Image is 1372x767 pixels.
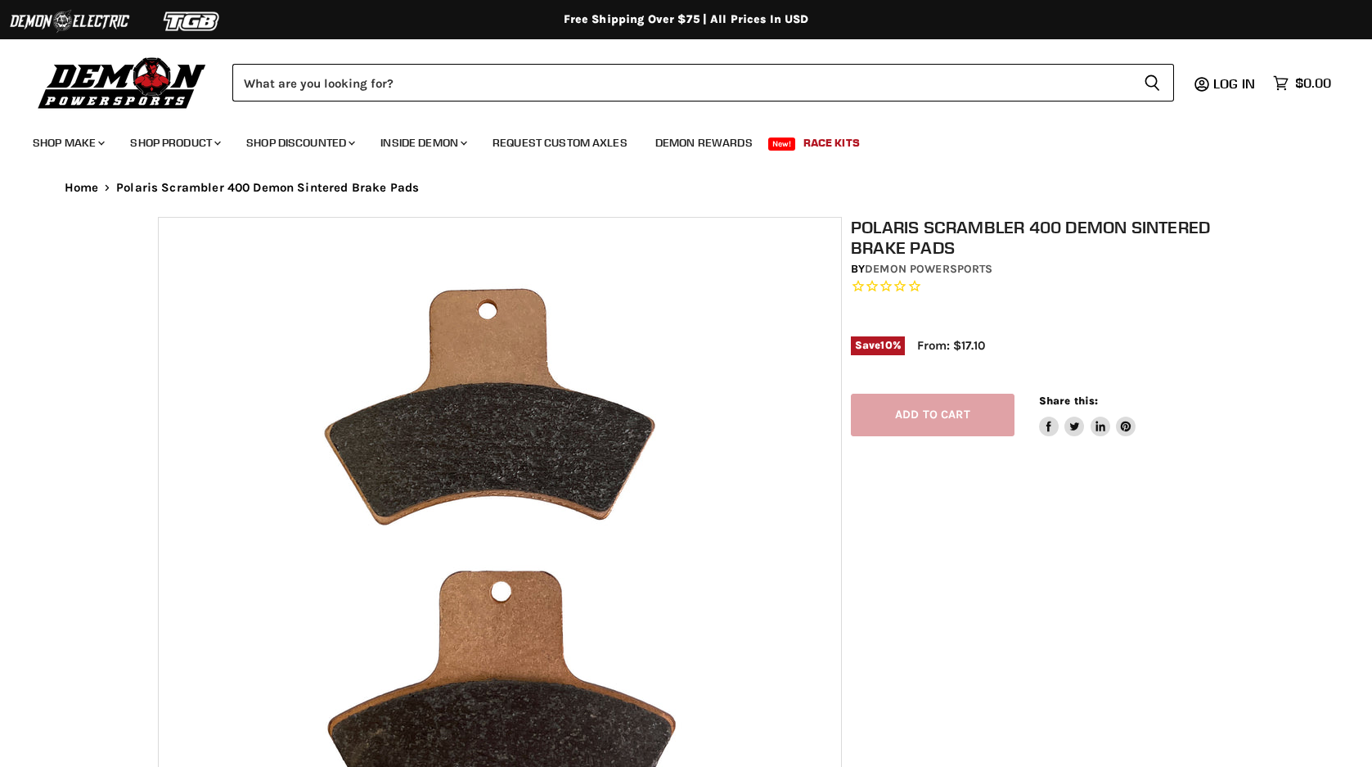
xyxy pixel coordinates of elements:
div: Free Shipping Over $75 | All Prices In USD [32,12,1341,27]
a: Log in [1206,76,1265,91]
h1: Polaris Scrambler 400 Demon Sintered Brake Pads [851,217,1224,258]
ul: Main menu [20,120,1327,160]
span: Rated 0.0 out of 5 stars 0 reviews [851,278,1224,296]
a: Request Custom Axles [480,126,640,160]
a: Shop Discounted [234,126,365,160]
span: Polaris Scrambler 400 Demon Sintered Brake Pads [116,181,419,195]
button: Search [1131,64,1174,102]
div: by [851,260,1224,278]
span: New! [768,138,796,151]
span: Log in [1213,75,1255,92]
a: Demon Powersports [865,262,992,276]
input: Search [232,64,1131,102]
nav: Breadcrumbs [32,181,1341,195]
a: $0.00 [1265,71,1339,95]
span: $0.00 [1295,75,1331,91]
span: 10 [880,339,892,351]
img: Demon Powersports [33,53,212,111]
a: Shop Product [118,126,231,160]
a: Shop Make [20,126,115,160]
a: Inside Demon [368,126,477,160]
a: Demon Rewards [643,126,765,160]
span: From: $17.10 [917,338,985,353]
a: Race Kits [791,126,872,160]
aside: Share this: [1039,394,1136,437]
span: Share this: [1039,395,1098,407]
form: Product [232,64,1174,102]
img: Demon Electric Logo 2 [8,6,131,37]
span: Save % [851,336,905,354]
a: Home [65,181,99,195]
img: TGB Logo 2 [131,6,254,37]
